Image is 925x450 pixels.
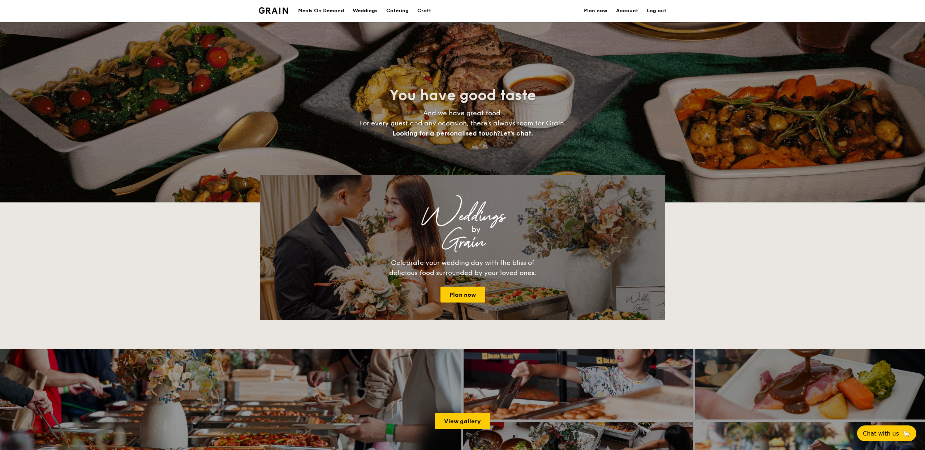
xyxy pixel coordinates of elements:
[902,429,911,438] span: 🦙
[435,413,490,429] a: View gallery
[324,210,601,223] div: Weddings
[857,425,916,441] button: Chat with us🦙
[500,129,533,137] span: Let's chat.
[863,430,899,437] span: Chat with us
[260,168,665,175] div: Loading menus magically...
[381,258,544,278] div: Celebrate your wedding day with the bliss of delicious food surrounded by your loved ones.
[350,223,601,236] div: by
[324,236,601,249] div: Grain
[259,7,288,14] img: Grain
[259,7,288,14] a: Logotype
[440,287,485,303] a: Plan now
